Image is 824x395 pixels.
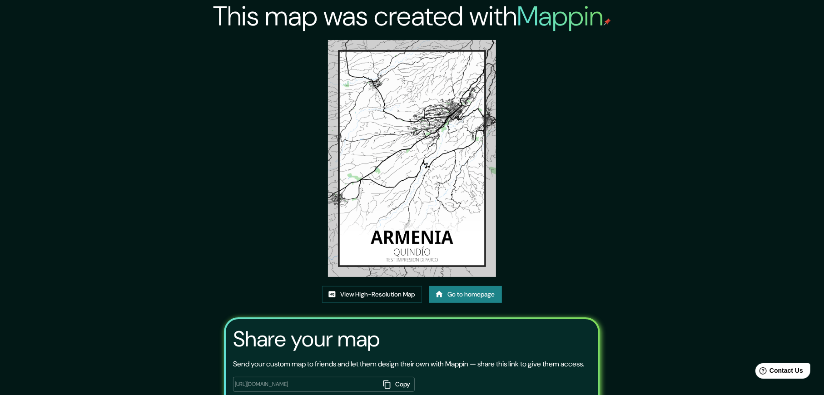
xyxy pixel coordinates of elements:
iframe: Help widget launcher [743,360,814,385]
img: mappin-pin [604,18,611,25]
a: View High-Resolution Map [322,286,422,303]
button: Copy [379,377,415,392]
img: created-map [328,40,496,277]
h3: Share your map [233,326,380,352]
a: Go to homepage [429,286,502,303]
p: Send your custom map to friends and let them design their own with Mappin — share this link to gi... [233,359,584,370]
